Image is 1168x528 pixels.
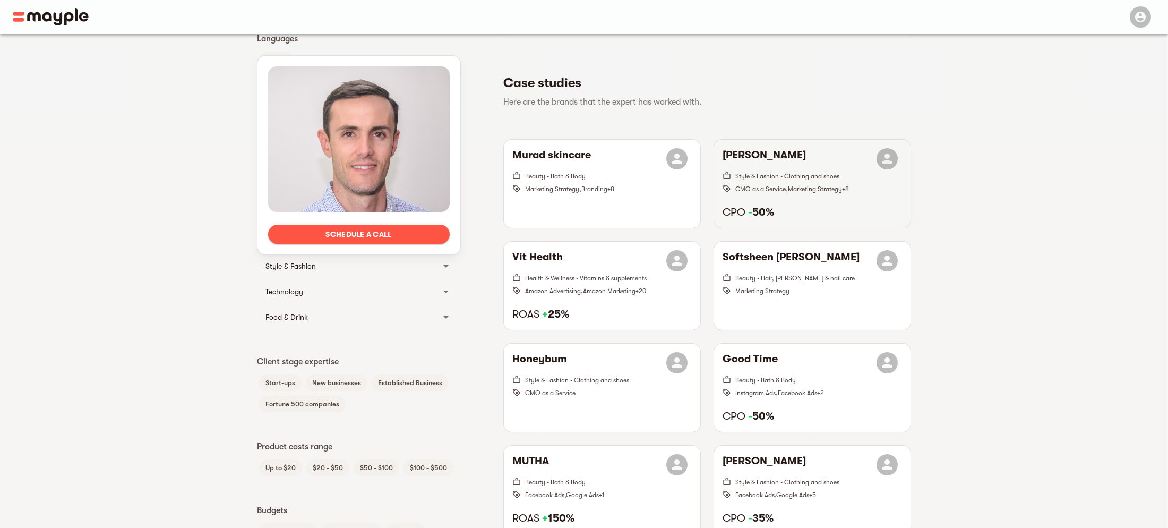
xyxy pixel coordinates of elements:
span: + 2 [817,389,824,397]
h5: Case studies [503,74,903,91]
span: Menu [1123,12,1155,20]
h6: Softsheen [PERSON_NAME] [723,250,860,271]
h6: [PERSON_NAME] [723,148,806,169]
button: Schedule a call [268,225,450,244]
h6: ROAS [512,308,692,321]
span: + 8 [607,185,614,193]
span: CMO as a Service , [735,185,788,193]
h6: Vit Health [512,250,563,271]
span: Amazon Advertising , [525,287,583,295]
div: Technology [265,285,433,298]
h6: [PERSON_NAME] [723,454,806,475]
iframe: Chat Widget [977,405,1168,528]
p: Languages [257,32,461,45]
span: Marketing Strategy [735,287,789,295]
button: [PERSON_NAME]Style & Fashion • Clothing and shoesCMO as a Service,Marketing Strategy+8CPO -50% [714,140,911,228]
span: Beauty • Bath & Body [525,173,586,180]
span: Google Ads [776,491,809,499]
span: Style & Fashion • Clothing and shoes [735,173,839,180]
div: Technology [257,279,461,304]
img: Main logo [13,8,89,25]
span: + 1 [599,491,605,499]
span: Marketing Strategy , [525,185,581,193]
span: Established Business [372,377,449,389]
span: + 5 [809,491,816,499]
span: Amazon Marketing [583,287,635,295]
span: - [748,410,752,422]
span: $20 - $50 [306,462,349,474]
span: Google Ads [566,491,599,499]
span: Branding [581,185,607,193]
span: - [748,512,752,524]
span: + 20 [635,287,646,295]
span: Fortune 500 companies [259,398,346,411]
button: Good TimeBeauty • Bath & BodyInstagram Ads,Facebook Ads+2CPO -50% [714,344,911,432]
h6: MUTHA [512,454,549,475]
h6: CPO [723,206,902,219]
span: Style & Fashion • Clothing and shoes [735,479,839,486]
button: HoneybumStyle & Fashion • Clothing and shoesCMO as a Service [504,344,700,432]
span: Schedule a call [277,228,441,241]
span: $50 - $100 [354,462,399,474]
button: Murad skincareBeauty • Bath & BodyMarketing Strategy,Branding+8 [504,140,700,228]
p: Here are the brands that the expert has worked with. [503,96,903,108]
span: Start-ups [259,377,302,389]
span: + [542,308,548,320]
div: Food & Drink [265,311,433,323]
p: Budgets [257,504,461,517]
span: + [542,512,548,524]
span: CMO as a Service [525,389,576,397]
span: Facebook Ads , [735,491,776,499]
span: Health & Wellness • Vitamins & supplements [525,275,647,282]
h6: Good Time [723,352,778,373]
strong: 35% [748,512,774,524]
h6: Honeybum [512,352,567,373]
h6: CPO [723,410,902,423]
p: Product costs range [257,440,461,453]
span: English [259,54,294,66]
button: Vit HealthHealth & Wellness • Vitamins & supplementsAmazon Advertising,Amazon Marketing+20ROAS +25% [504,242,700,330]
span: New businesses [306,377,367,389]
strong: 50% [748,410,774,422]
span: Beauty • Bath & Body [735,377,796,384]
strong: 150% [542,512,574,524]
p: Client stage expertise [257,355,461,368]
div: Style & Fashion [265,260,433,272]
span: Beauty • Hair, [PERSON_NAME] & nail care [735,275,855,282]
span: Marketing Strategy [788,185,842,193]
span: Beauty • Bath & Body [525,479,586,486]
span: - [748,206,752,218]
span: + 8 [842,185,849,193]
span: Style & Fashion • Clothing and shoes [525,377,629,384]
h6: CPO [723,512,902,525]
span: Up to $20 [259,462,302,474]
span: Facebook Ads , [525,491,566,499]
div: Food & Drink [257,304,461,330]
h6: ROAS [512,512,692,525]
button: Softsheen [PERSON_NAME]Beauty • Hair, [PERSON_NAME] & nail careMarketing Strategy [714,242,911,330]
span: Facebook Ads [778,389,817,397]
div: Style & Fashion [257,253,461,279]
strong: 25% [542,308,569,320]
strong: 50% [748,206,774,218]
span: $100 - $500 [403,462,453,474]
h6: Murad skincare [512,148,591,169]
span: Instagram Ads , [735,389,778,397]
